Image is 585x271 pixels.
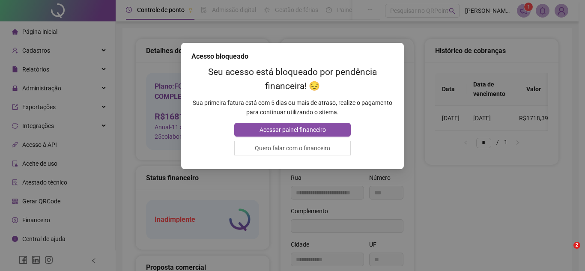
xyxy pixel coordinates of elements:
[260,125,326,134] span: Acessar painel financeiro
[234,123,350,137] button: Acessar painel financeiro
[191,98,394,117] p: Sua primeira fatura está com 5 dias ou mais de atraso, realize o pagamento para continuar utiliza...
[573,242,580,249] span: 2
[234,141,350,155] button: Quero falar com o financeiro
[191,65,394,93] h2: Seu acesso está bloqueado por pendência financeira! 😔
[191,51,394,62] div: Acesso bloqueado
[556,242,576,262] iframe: Intercom live chat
